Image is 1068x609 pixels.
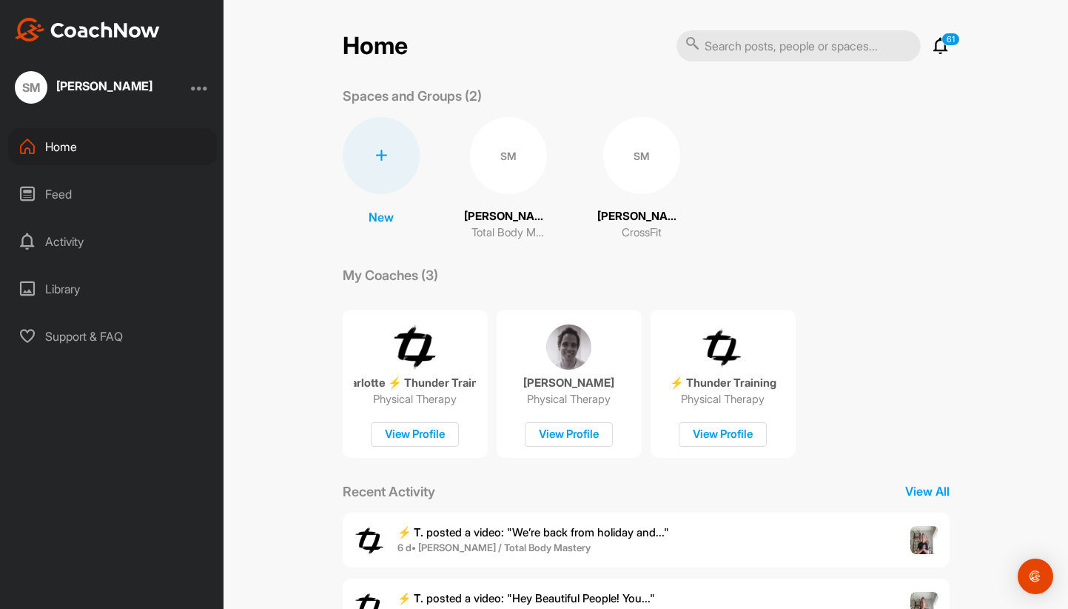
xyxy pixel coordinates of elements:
div: View Profile [371,422,459,447]
img: user avatar [354,524,386,556]
b: ⚡️ T. [397,525,423,539]
a: SM[PERSON_NAME]Total Body Mastery [464,117,553,242]
div: Feed [8,176,217,213]
p: Physical Therapy [527,392,611,407]
p: [PERSON_NAME] [597,208,686,225]
img: coach avatar [700,325,745,370]
p: [PERSON_NAME] [523,376,614,390]
span: posted a video : " We’re back from holiday and... " [397,525,669,539]
div: SM [603,117,680,194]
div: View Profile [525,422,613,447]
p: View All [905,482,950,500]
p: [PERSON_NAME] [464,208,553,225]
p: ⚡️ Thunder Training [670,376,776,390]
h2: Home [343,32,408,61]
img: post image [910,526,938,554]
b: 6 d • [PERSON_NAME] / Total Body Mastery [397,542,591,553]
p: Spaces and Groups (2) [343,86,482,106]
input: Search posts, people or spaces... [676,30,921,61]
div: SM [470,117,547,194]
div: [PERSON_NAME] [56,80,152,92]
p: CrossFit [622,224,662,242]
div: Library [8,270,217,307]
p: My Coaches (3) [343,265,438,285]
div: Support & FAQ [8,318,217,355]
img: coach avatar [392,325,437,370]
p: Recent Activity [343,482,435,502]
div: Home [8,128,217,165]
p: New [369,208,394,226]
div: Open Intercom Messenger [1018,559,1053,594]
p: Physical Therapy [681,392,765,407]
div: SM [15,71,47,104]
b: ⚡️ T. [397,591,423,605]
p: 61 [941,33,960,46]
a: SM[PERSON_NAME]CrossFit [597,117,686,242]
p: Physical Therapy [373,392,457,407]
p: Total Body Mastery [471,224,545,242]
div: Activity [8,223,217,260]
p: Charlotte ⚡️ Thunder Training [354,376,476,390]
span: posted a video : " Hey Beautiful People! You... " [397,591,655,605]
img: CoachNow [15,18,160,41]
div: View Profile [679,422,767,447]
img: coach avatar [546,325,591,370]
